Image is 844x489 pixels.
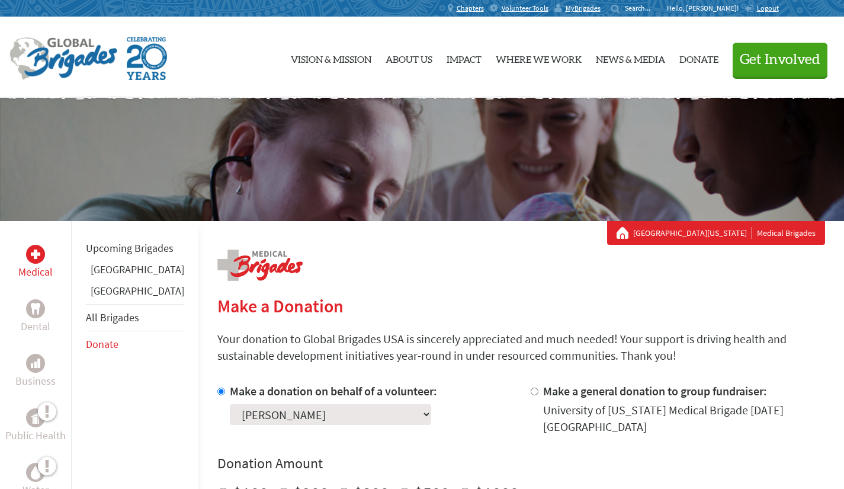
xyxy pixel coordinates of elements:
li: Panama [86,283,184,304]
a: Donate [86,337,118,351]
span: Logout [757,4,779,12]
p: Dental [21,318,50,335]
h4: Donation Amount [217,454,825,473]
li: Ghana [86,261,184,283]
label: Make a general donation to group fundraiser: [543,383,767,398]
img: Global Brigades Logo [9,37,117,80]
a: BusinessBusiness [15,354,56,389]
a: [GEOGRAPHIC_DATA] [91,284,184,298]
div: Business [26,354,45,373]
a: News & Media [596,27,665,88]
p: Public Health [5,427,66,444]
li: Donate [86,331,184,357]
img: Global Brigades Celebrating 20 Years [127,37,167,80]
a: Logout [744,4,779,13]
a: [GEOGRAPHIC_DATA] [91,263,184,276]
p: Hello, [PERSON_NAME]! [667,4,744,13]
div: Public Health [26,408,45,427]
img: Medical [31,250,40,259]
img: Business [31,359,40,368]
div: Medical [26,245,45,264]
h2: Make a Donation [217,295,825,317]
span: Chapters [457,4,484,13]
img: Water [31,465,40,479]
a: Upcoming Brigades [86,241,174,255]
p: Business [15,373,56,389]
a: Impact [447,27,482,88]
a: DentalDental [21,299,50,335]
div: Dental [26,299,45,318]
span: Volunteer Tools [502,4,548,13]
a: Where We Work [496,27,582,88]
div: Medical Brigades [617,227,816,239]
li: All Brigades [86,304,184,331]
img: logo-medical.png [217,250,303,281]
span: MyBrigades [566,4,601,13]
a: Public HealthPublic Health [5,408,66,444]
span: Get Involved [740,53,820,67]
div: University of [US_STATE] Medical Brigade [DATE] [GEOGRAPHIC_DATA] [543,402,825,435]
a: About Us [386,27,432,88]
a: MedicalMedical [18,245,53,280]
p: Your donation to Global Brigades USA is sincerely appreciated and much needed! Your support is dr... [217,331,825,364]
button: Get Involved [733,43,827,76]
a: All Brigades [86,311,139,324]
label: Make a donation on behalf of a volunteer: [230,383,437,398]
img: Public Health [31,412,40,424]
input: Search... [625,4,659,12]
li: Upcoming Brigades [86,235,184,261]
a: Vision & Mission [291,27,371,88]
a: [GEOGRAPHIC_DATA][US_STATE] [633,227,752,239]
p: Medical [18,264,53,280]
img: Dental [31,303,40,314]
div: Water [26,463,45,482]
a: Donate [679,27,718,88]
